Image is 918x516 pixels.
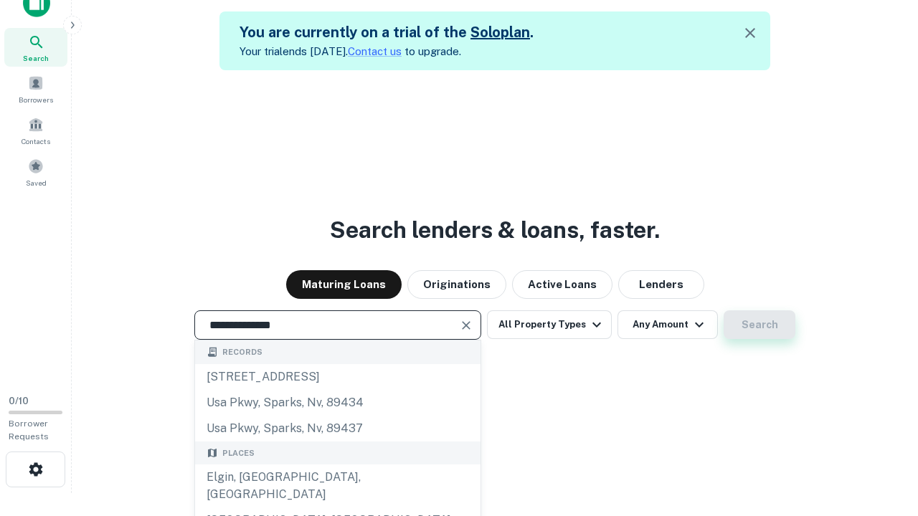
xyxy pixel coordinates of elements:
[222,346,262,358] span: Records
[22,135,50,147] span: Contacts
[330,213,660,247] h3: Search lenders & loans, faster.
[240,21,534,43] h5: You are currently on a trial of the .
[407,270,506,299] button: Originations
[348,45,402,57] a: Contact us
[195,390,481,416] div: usa pkwy, sparks, nv, 89434
[23,52,49,64] span: Search
[9,396,29,406] span: 0 / 10
[470,24,530,41] a: Soloplan
[4,153,67,191] a: Saved
[195,464,481,507] div: Elgin, [GEOGRAPHIC_DATA], [GEOGRAPHIC_DATA]
[4,111,67,150] a: Contacts
[286,270,402,299] button: Maturing Loans
[195,364,481,390] div: [STREET_ADDRESS]
[222,447,255,459] span: Places
[846,401,918,470] iframe: Chat Widget
[487,310,612,339] button: All Property Types
[456,315,476,335] button: Clear
[9,419,49,441] span: Borrower Requests
[4,28,67,67] a: Search
[26,177,47,188] span: Saved
[19,94,53,105] span: Borrowers
[4,70,67,108] a: Borrowers
[195,416,481,441] div: usa pkwy, sparks, nv, 89437
[617,310,718,339] button: Any Amount
[240,43,534,60] p: Your trial ends [DATE]. to upgrade.
[618,270,704,299] button: Lenders
[512,270,612,299] button: Active Loans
